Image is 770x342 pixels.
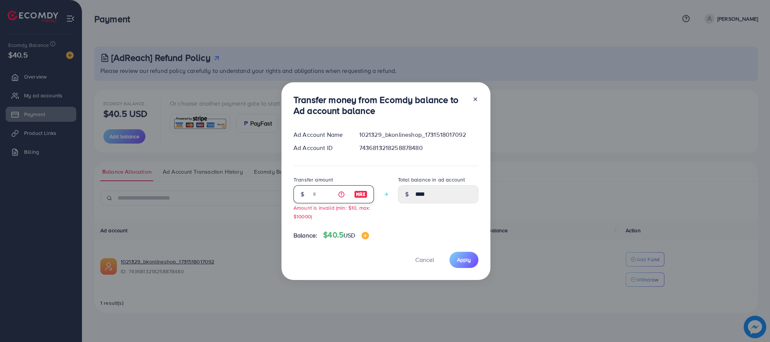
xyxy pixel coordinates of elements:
[343,231,355,239] span: USD
[287,130,353,139] div: Ad Account Name
[398,176,465,183] label: Total balance in ad account
[449,252,478,268] button: Apply
[323,230,369,240] h4: $40.5
[293,204,370,220] small: Amount is invalid (min: $10, max: $10000)
[287,144,353,152] div: Ad Account ID
[362,232,369,239] img: image
[354,190,368,199] img: image
[293,176,333,183] label: Transfer amount
[293,231,317,240] span: Balance:
[353,144,484,152] div: 7436813218258878480
[406,252,443,268] button: Cancel
[415,256,434,264] span: Cancel
[457,256,471,263] span: Apply
[353,130,484,139] div: 1021329_bkonlineshop_1731518017092
[293,94,466,116] h3: Transfer money from Ecomdy balance to Ad account balance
